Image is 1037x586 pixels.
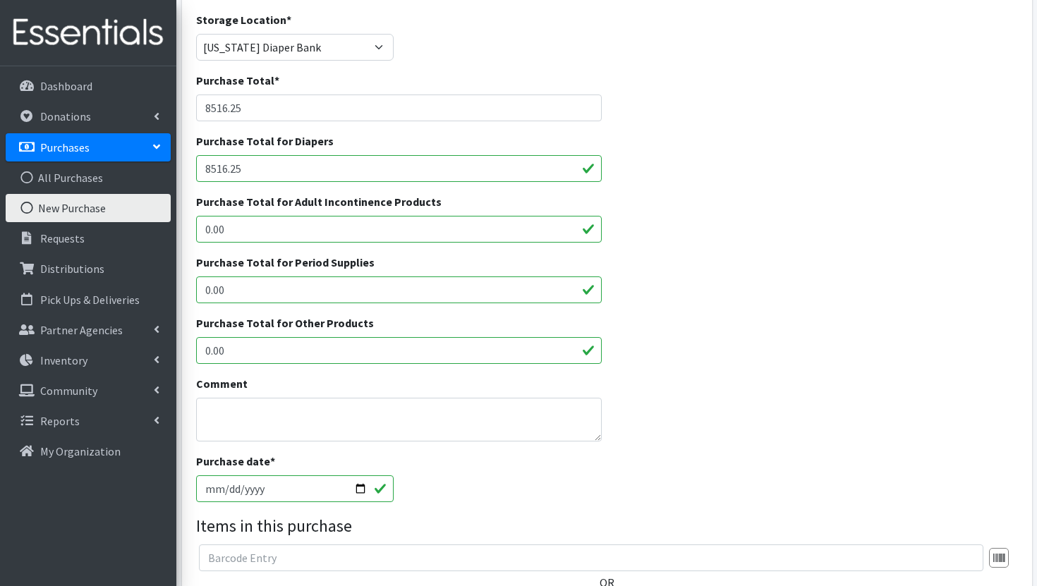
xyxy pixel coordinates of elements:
p: Purchases [40,140,90,154]
a: Donations [6,102,171,130]
p: My Organization [40,444,121,458]
a: Reports [6,407,171,435]
input: Barcode Entry [199,544,983,571]
label: Purchase date [196,453,275,470]
label: Storage Location [196,11,291,28]
label: Purchase Total for Period Supplies [196,254,375,271]
p: Community [40,384,97,398]
a: Distributions [6,255,171,283]
p: Inventory [40,353,87,367]
a: Partner Agencies [6,316,171,344]
label: Purchase Total for Diapers [196,133,334,149]
p: Distributions [40,262,104,276]
a: Dashboard [6,72,171,100]
a: Inventory [6,346,171,374]
a: Community [6,377,171,405]
label: Purchase Total [196,72,279,89]
abbr: required [286,13,291,27]
a: My Organization [6,437,171,465]
label: Purchase Total for Adult Incontinence Products [196,193,442,210]
p: Reports [40,414,80,428]
a: Pick Ups & Deliveries [6,286,171,314]
p: Requests [40,231,85,245]
abbr: required [270,454,275,468]
a: Requests [6,224,171,252]
p: Donations [40,109,91,123]
a: All Purchases [6,164,171,192]
img: HumanEssentials [6,9,171,56]
p: Pick Ups & Deliveries [40,293,140,307]
p: Dashboard [40,79,92,93]
abbr: required [274,73,279,87]
label: Purchase Total for Other Products [196,315,374,331]
p: Partner Agencies [40,323,123,337]
a: Purchases [6,133,171,161]
legend: Items in this purchase [196,513,1018,539]
a: New Purchase [6,194,171,222]
label: Comment [196,375,248,392]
